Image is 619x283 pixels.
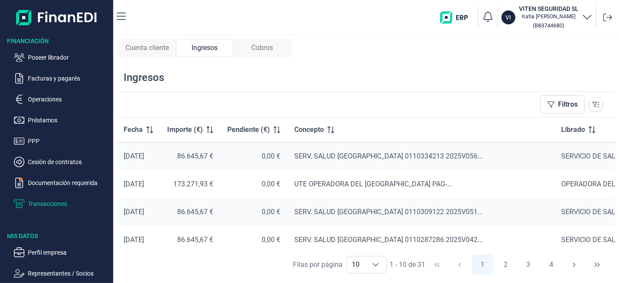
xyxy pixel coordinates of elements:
[28,94,110,104] p: Operaciones
[227,208,280,216] div: 0,00 €
[251,43,273,53] span: Cobros
[14,52,110,63] button: Poseer librador
[125,43,169,53] span: Cuenta cliente
[294,236,483,244] span: SERV. SALUD [GEOGRAPHIC_DATA] 0110287286 2025V042...
[587,254,608,275] button: Last Page
[365,256,386,273] div: Choose
[28,157,110,167] p: Cesión de contratos
[167,180,213,189] div: 173.271,93 €
[124,71,164,84] div: Ingresos
[472,254,493,275] button: Page 1
[167,152,213,161] div: 86.645,67 €
[124,125,143,135] span: Fecha
[294,152,483,160] span: SERV. SALUD [GEOGRAPHIC_DATA] 0110334213 2025V056...
[519,4,579,13] h3: VITEN SEGURIDAD SL
[28,178,110,188] p: Documentación requerida
[14,157,110,167] button: Cesión de contratos
[294,180,452,188] span: UTE OPERADORA DEL [GEOGRAPHIC_DATA] PAG-...
[390,261,426,268] span: 1 - 10 de 31
[28,115,110,125] p: Préstamos
[28,268,110,279] p: Representantes / Socios
[227,152,280,161] div: 0,00 €
[176,39,233,57] div: Ingresos
[14,178,110,188] button: Documentación requerida
[28,247,110,258] p: Perfil empresa
[293,259,343,270] div: Filas por página
[14,136,110,146] button: PPP
[227,236,280,244] div: 0,00 €
[440,11,474,24] img: erp
[294,208,483,216] span: SERV. SALUD [GEOGRAPHIC_DATA] 0110309122 2025V051...
[124,180,153,189] div: [DATE]
[167,125,203,135] span: Importe (€)
[233,39,291,57] div: Cobros
[14,73,110,84] button: Facturas y pagarés
[192,43,218,53] span: Ingresos
[124,152,153,161] div: [DATE]
[518,254,539,275] button: Page 3
[167,236,213,244] div: 86.645,67 €
[347,256,365,273] span: 10
[501,4,592,30] button: VIVITEN SEGURIDAD SLKatia [PERSON_NAME](B83744680)
[28,199,110,209] p: Transacciones
[28,136,110,146] p: PPP
[519,13,579,20] p: Katia [PERSON_NAME]
[118,39,176,57] div: Cuenta cliente
[16,7,98,28] img: Logo de aplicación
[14,115,110,125] button: Préstamos
[533,22,565,29] small: Copiar cif
[427,254,447,275] button: First Page
[14,94,110,104] button: Operaciones
[495,254,516,275] button: Page 2
[14,247,110,258] button: Perfil empresa
[124,208,153,216] div: [DATE]
[167,208,213,216] div: 86.645,67 €
[541,254,562,275] button: Page 4
[294,125,324,135] span: Concepto
[28,52,110,63] p: Poseer librador
[561,125,585,135] span: Librado
[227,125,270,135] span: Pendiente (€)
[28,73,110,84] p: Facturas y pagarés
[227,180,280,189] div: 0,00 €
[14,268,110,279] button: Representantes / Socios
[564,254,585,275] button: Next Page
[124,236,153,244] div: [DATE]
[540,95,585,114] button: Filtros
[14,199,110,209] button: Transacciones
[449,254,470,275] button: Previous Page
[506,13,511,22] p: VI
